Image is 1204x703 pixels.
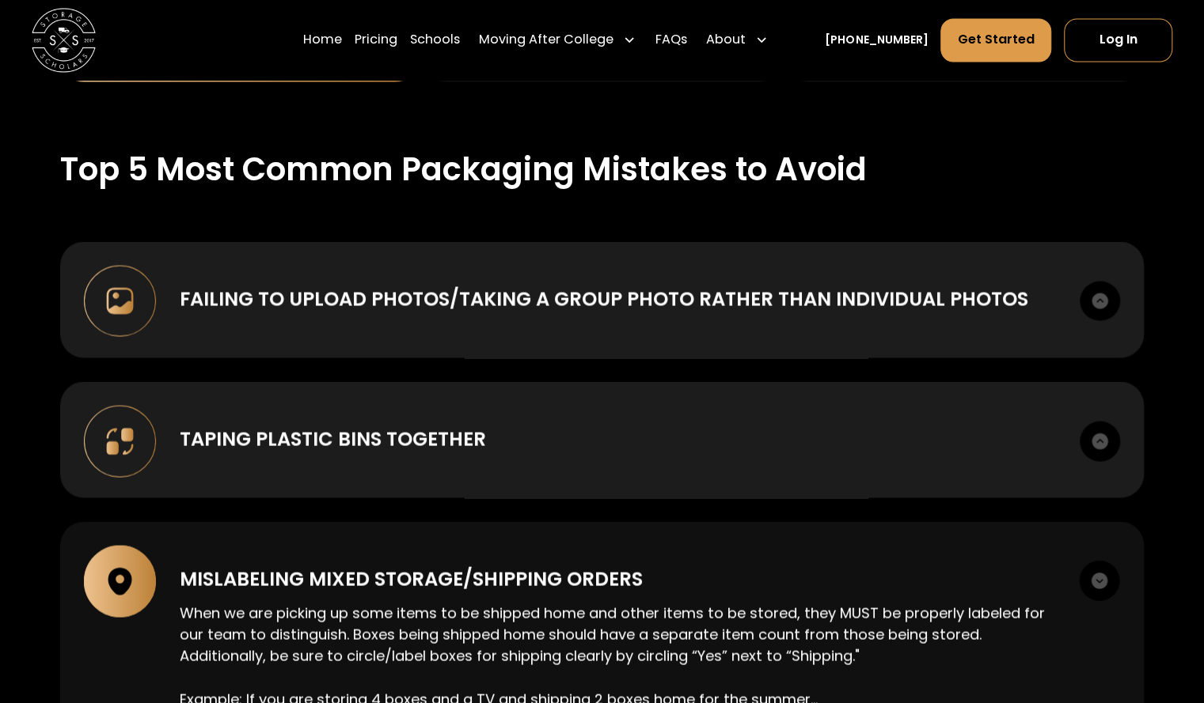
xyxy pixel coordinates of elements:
[700,17,774,62] div: About
[355,17,397,62] a: Pricing
[180,565,643,593] div: Mislabeling mixed storage/shipping orders
[180,425,486,453] div: Taping plastic bins together
[479,30,613,49] div: Moving After College
[60,146,867,193] div: Top 5 Most Common Packaging Mistakes to Avoid
[1064,18,1172,61] a: Log In
[940,18,1050,61] a: Get Started
[303,17,342,62] a: Home
[706,30,746,49] div: About
[410,17,460,62] a: Schools
[32,8,96,72] img: Storage Scholars main logo
[473,17,642,62] div: Moving After College
[825,32,928,48] a: [PHONE_NUMBER]
[180,285,1028,313] div: Failing to upload photos/taking a group photo rather than individual photos
[655,17,686,62] a: FAQs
